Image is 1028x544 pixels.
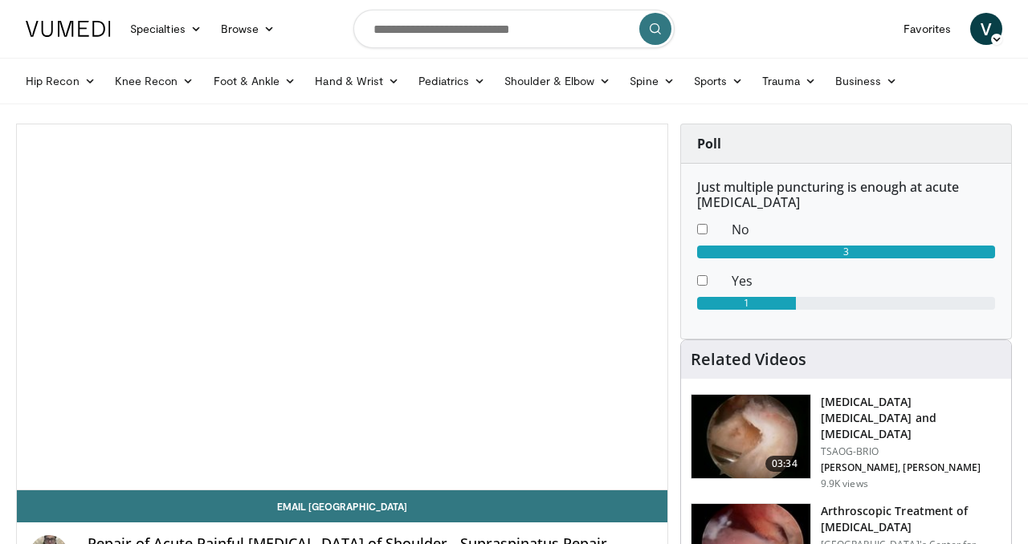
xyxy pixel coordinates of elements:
[409,65,495,97] a: Pediatrics
[697,135,721,152] strong: Poll
[353,10,675,48] input: Search topics, interventions
[684,65,753,97] a: Sports
[697,180,995,210] h6: Just multiple puncturing is enough at acute [MEDICAL_DATA]
[894,13,961,45] a: Favorites
[691,350,806,369] h4: Related Videos
[620,65,683,97] a: Spine
[691,394,1001,490] a: 03:34 [MEDICAL_DATA] [MEDICAL_DATA] and [MEDICAL_DATA] TSAOG-BRIO [PERSON_NAME], [PERSON_NAME] 9....
[697,246,995,258] div: 3
[821,461,1001,474] p: [PERSON_NAME], [PERSON_NAME]
[821,445,1001,458] p: TSAOG-BRIO
[753,65,826,97] a: Trauma
[765,456,804,472] span: 03:34
[16,65,105,97] a: Hip Recon
[826,65,908,97] a: Business
[120,13,211,45] a: Specialties
[691,395,810,478] img: YUAndpMCbXk_9hvX4xMDoxOjBzMTt2bJ.150x105_q85_crop-smart_upscale.jpg
[105,65,204,97] a: Knee Recon
[970,13,1002,45] a: V
[720,271,1007,290] dd: Yes
[211,13,285,45] a: Browse
[17,124,667,490] video-js: Video Player
[821,503,1001,535] h3: Arthroscopic Treatment of [MEDICAL_DATA]
[17,490,667,522] a: Email [GEOGRAPHIC_DATA]
[821,394,1001,442] h3: [MEDICAL_DATA] [MEDICAL_DATA] and [MEDICAL_DATA]
[204,65,306,97] a: Foot & Ankle
[697,297,797,310] div: 1
[26,21,111,37] img: VuMedi Logo
[495,65,620,97] a: Shoulder & Elbow
[821,477,868,490] p: 9.9K views
[720,220,1007,239] dd: No
[305,65,409,97] a: Hand & Wrist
